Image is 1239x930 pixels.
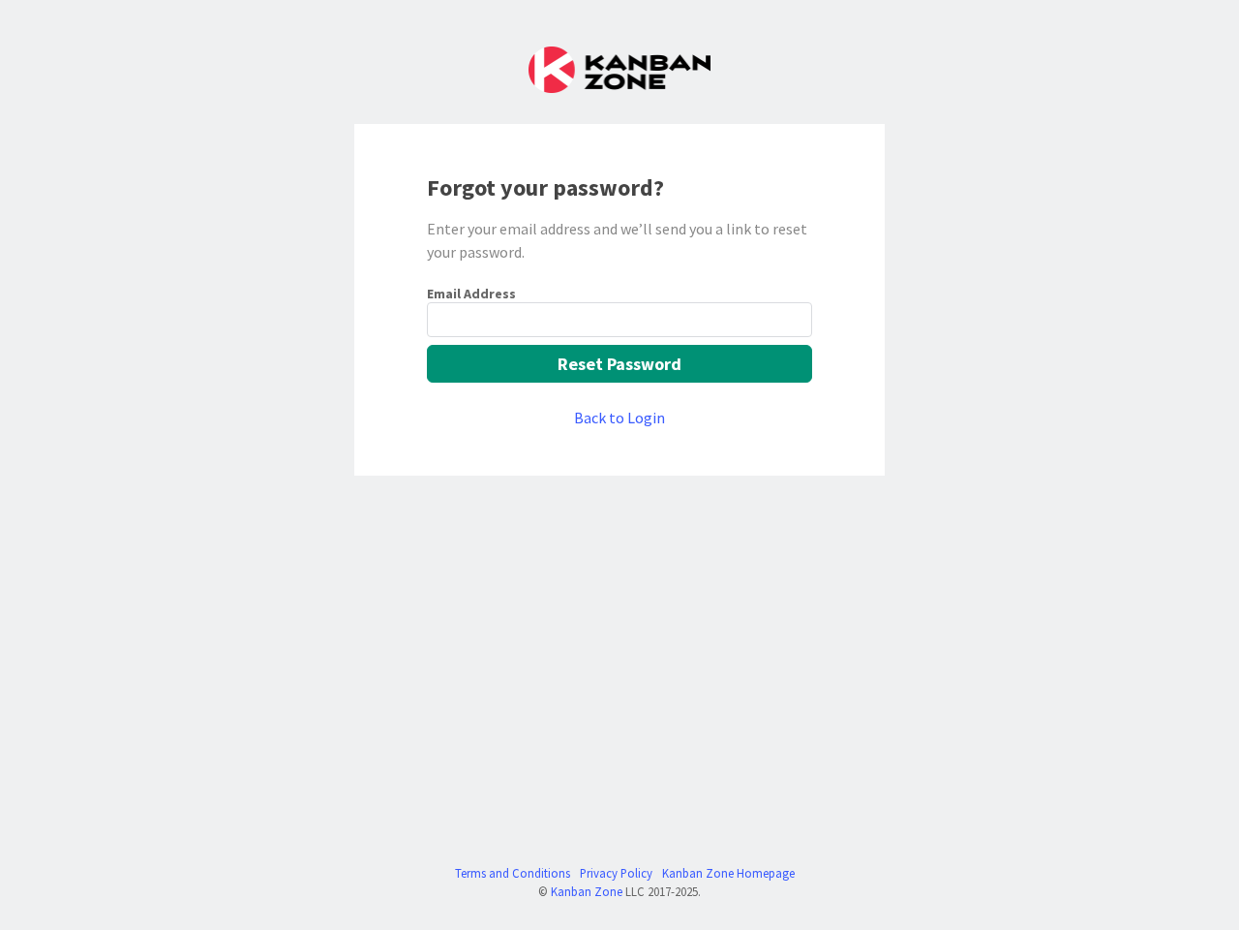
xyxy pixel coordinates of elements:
[662,864,795,883] a: Kanban Zone Homepage
[427,172,664,202] b: Forgot your password?
[427,345,812,383] button: Reset Password
[574,406,665,429] a: Back to Login
[445,883,795,901] div: © LLC 2017- 2025 .
[551,883,622,899] a: Kanban Zone
[580,864,652,883] a: Privacy Policy
[455,864,570,883] a: Terms and Conditions
[427,285,516,302] label: Email Address
[427,217,812,263] div: Enter your email address and we’ll send you a link to reset your password.
[529,46,710,93] img: Kanban Zone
